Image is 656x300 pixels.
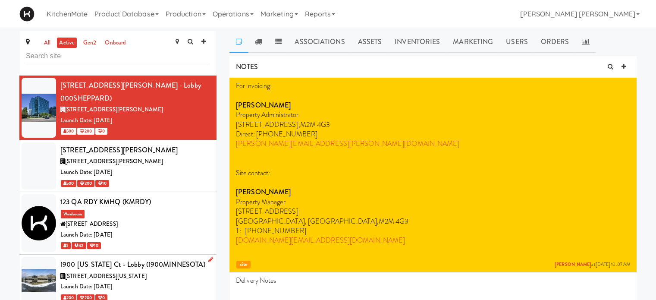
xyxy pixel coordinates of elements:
[26,48,210,64] input: Search site
[60,167,210,178] div: Launch Date: [DATE]
[236,139,459,148] a: [PERSON_NAME][EMAIL_ADDRESS][PERSON_NAME][DOMAIN_NAME]
[103,38,128,48] a: onboard
[388,31,446,53] a: Inventories
[236,226,306,236] span: T: [PHONE_NUMBER]
[60,196,210,208] div: 123 QA RDY KMHQ (KMRDY)
[60,79,210,104] div: [STREET_ADDRESS][PERSON_NAME] - Lobby (100SHEPPARD)
[19,76,217,140] li: [STREET_ADDRESS][PERSON_NAME] - Lobby (100SHEPPARD)[STREET_ADDRESS][PERSON_NAME]Launch Date: [DAT...
[555,261,591,268] a: [PERSON_NAME]
[236,235,405,245] a: [DOMAIN_NAME][EMAIL_ADDRESS][DOMAIN_NAME]
[65,105,163,114] span: [STREET_ADDRESS][PERSON_NAME]
[19,192,217,255] li: 123 QA RDY KMHQ (KMRDY)Warehouse[STREET_ADDRESS]Launch Date: [DATE] 1 42 10
[65,272,147,280] span: [STREET_ADDRESS][US_STATE]
[42,38,53,48] a: all
[60,230,210,240] div: Launch Date: [DATE]
[236,100,291,110] strong: [PERSON_NAME]
[236,62,258,72] span: NOTES
[236,81,630,91] p: For invoicing:
[236,216,379,226] span: [GEOGRAPHIC_DATA], [GEOGRAPHIC_DATA],
[87,242,101,249] span: 10
[60,258,210,271] div: 1900 [US_STATE] Ct - Lobby (1900MINNESOTA)
[300,120,330,129] span: M2M 4G3
[61,242,71,249] span: 1
[65,157,163,165] span: [STREET_ADDRESS][PERSON_NAME]
[236,110,298,120] span: Property Administrator
[236,206,298,216] span: [STREET_ADDRESS]
[95,128,107,135] span: 0
[57,38,77,48] a: active
[60,144,210,157] div: [STREET_ADDRESS][PERSON_NAME]
[379,216,409,226] span: M2M 4G3
[60,115,210,126] div: Launch Date: [DATE]
[77,128,94,135] span: 200
[81,38,98,48] a: gen2
[61,180,76,187] span: 500
[72,242,86,249] span: 42
[77,180,94,187] span: 200
[61,210,85,218] span: Warehouse
[19,6,35,22] img: Micromart
[66,220,118,228] span: [STREET_ADDRESS]
[236,261,251,269] span: site
[236,120,630,129] p: [STREET_ADDRESS],
[236,276,630,285] p: Delivery Notes
[60,281,210,292] div: Launch Date: [DATE]
[19,140,217,192] li: [STREET_ADDRESS][PERSON_NAME][STREET_ADDRESS][PERSON_NAME]Launch Date: [DATE] 500 200 10
[236,129,317,139] span: Direct: [PHONE_NUMBER]
[236,187,291,197] strong: [PERSON_NAME]
[352,31,389,53] a: Assets
[61,128,76,135] span: 500
[236,197,286,207] span: Property Manager
[499,31,534,53] a: Users
[446,31,499,53] a: Marketing
[95,180,109,187] span: 10
[555,262,630,268] span: at [DATE] 10:07 AM
[534,31,576,53] a: Orders
[288,31,351,53] a: Associations
[236,168,270,178] span: Site contact:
